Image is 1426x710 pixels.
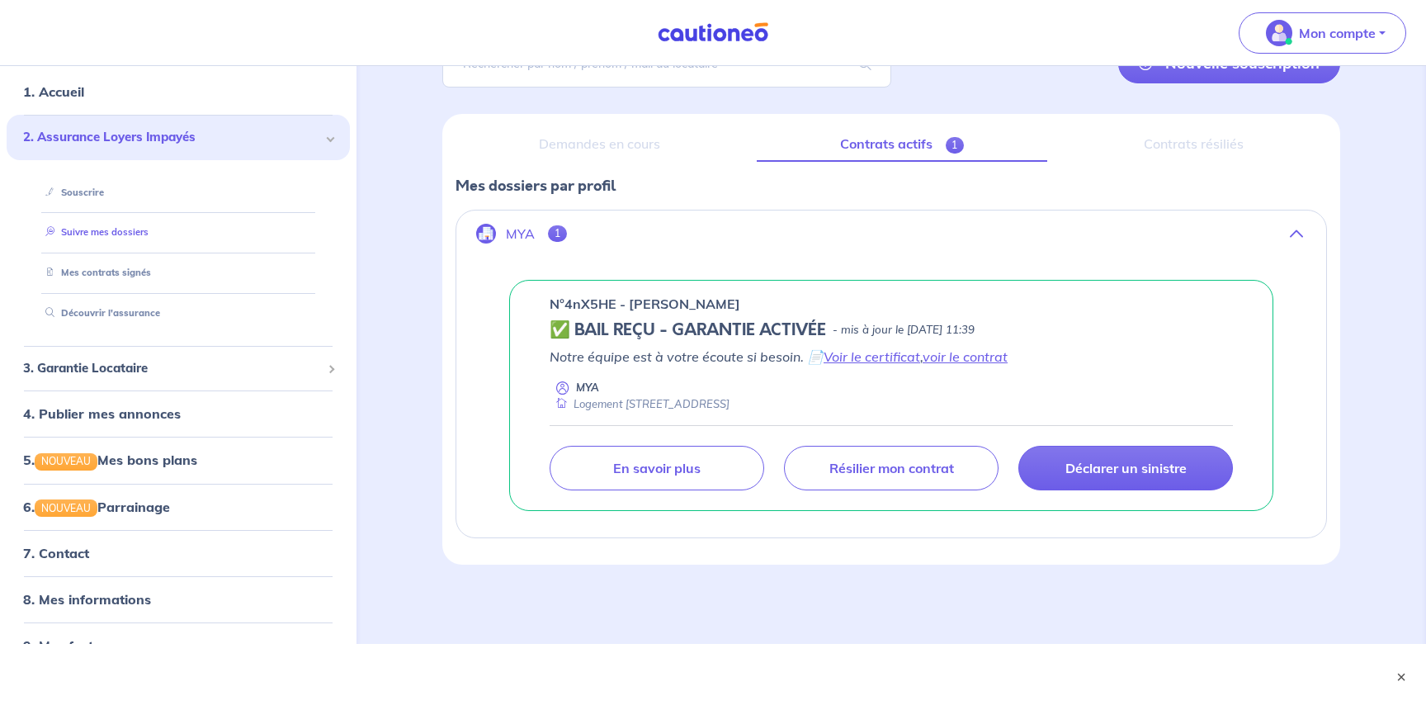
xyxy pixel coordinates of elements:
img: illu_account_valid_menu.svg [1266,20,1292,46]
p: En savoir plus [613,460,701,476]
div: 6.NOUVEAUParrainage [7,490,350,523]
a: Contrats actifs1 [757,127,1047,162]
p: - mis à jour le [DATE] 11:39 [833,322,975,338]
div: state: CONTRACT-VALIDATED, Context: NEW,CHOOSE-CERTIFICATE,ALONE,LESSOR-DOCUMENTS [550,320,1233,340]
a: Déclarer un sinistre [1018,446,1233,490]
div: Découvrir l'assurance [26,300,330,327]
button: × [1393,669,1409,685]
div: 8. Mes informations [7,583,350,616]
a: voir le contrat [923,348,1008,365]
button: illu_account_valid_menu.svgMon compte [1239,12,1406,54]
p: Résilier mon contrat [829,460,954,476]
span: 1 [946,137,965,154]
div: 7. Contact [7,537,350,570]
a: 7. Contact [23,545,89,561]
div: 9. Mes factures [7,629,350,662]
div: 5.NOUVEAUMes bons plans [7,443,350,476]
div: Suivre mes dossiers [26,220,330,247]
p: MYA [506,226,535,242]
a: Suivre mes dossiers [39,227,149,239]
img: illu_company.svg [476,224,496,244]
img: Cautioneo [651,22,775,43]
a: En savoir plus [550,446,764,490]
div: Souscrire [26,179,330,206]
div: 3. Garantie Locataire [7,353,350,385]
a: Résilier mon contrat [784,446,999,490]
h5: ✅ BAIL REÇU - GARANTIE ACTIVÉE [550,320,826,340]
p: Mon compte [1299,23,1376,43]
a: 9. Mes factures [23,637,121,654]
a: 1. Accueil [23,83,84,100]
div: 1. Accueil [7,75,350,108]
span: 2. Assurance Loyers Impayés [23,128,321,147]
a: 4. Publier mes annonces [23,405,181,422]
a: Mes contrats signés [39,267,151,278]
a: 6.NOUVEAUParrainage [23,499,170,515]
a: Voir le certificat [824,348,920,365]
p: MYA [576,380,599,395]
div: Mes contrats signés [26,259,330,286]
span: 1 [548,225,567,242]
button: MYA1 [456,214,1326,253]
a: Découvrir l'assurance [39,307,160,319]
div: 4. Publier mes annonces [7,397,350,430]
a: 5.NOUVEAUMes bons plans [23,452,197,468]
p: Mes dossiers par profil [456,175,1327,196]
span: 3. Garantie Locataire [23,359,321,378]
p: n°4nX5HE - [PERSON_NAME] [550,294,740,314]
a: 8. Mes informations [23,591,151,608]
p: Notre équipe est à votre écoute si besoin. 📄 , [550,347,1233,367]
div: Logement [STREET_ADDRESS] [550,396,730,412]
p: Déclarer un sinistre [1065,460,1187,476]
a: Souscrire [39,187,104,198]
div: 2. Assurance Loyers Impayés [7,115,350,160]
